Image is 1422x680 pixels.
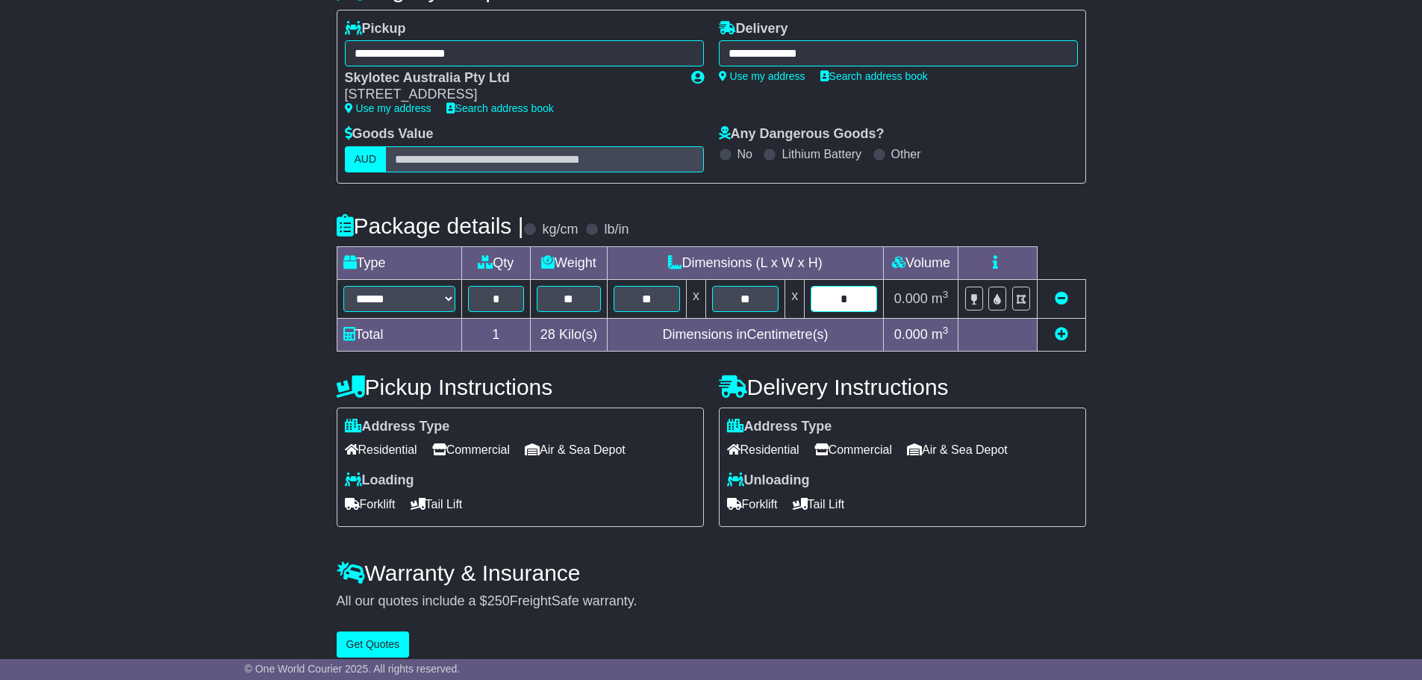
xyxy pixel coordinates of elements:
td: Kilo(s) [531,318,608,351]
span: Residential [727,438,799,461]
span: 250 [487,593,510,608]
sup: 3 [943,289,949,300]
span: 28 [540,327,555,342]
div: [STREET_ADDRESS] [345,87,676,103]
label: Delivery [719,21,788,37]
a: Search address book [446,102,554,114]
span: 0.000 [894,327,928,342]
label: Address Type [727,419,832,435]
a: Remove this item [1055,291,1068,306]
label: Unloading [727,472,810,489]
span: Commercial [432,438,510,461]
span: Commercial [814,438,892,461]
span: m [932,291,949,306]
td: Qty [461,246,531,279]
td: x [785,279,805,318]
span: 0.000 [894,291,928,306]
label: kg/cm [542,222,578,238]
button: Get Quotes [337,631,410,658]
label: AUD [345,146,387,172]
label: Pickup [345,21,406,37]
a: Search address book [820,70,928,82]
div: Skylotec Australia Pty Ltd [345,70,676,87]
sup: 3 [943,325,949,336]
label: Address Type [345,419,450,435]
span: Forklift [727,493,778,516]
span: Air & Sea Depot [525,438,626,461]
td: Dimensions in Centimetre(s) [607,318,884,351]
h4: Delivery Instructions [719,375,1086,399]
label: Lithium Battery [782,147,861,161]
label: lb/in [604,222,629,238]
label: No [737,147,752,161]
label: Any Dangerous Goods? [719,126,885,143]
h4: Warranty & Insurance [337,561,1086,585]
td: Dimensions (L x W x H) [607,246,884,279]
span: Residential [345,438,417,461]
td: Type [337,246,461,279]
a: Add new item [1055,327,1068,342]
span: Tail Lift [793,493,845,516]
a: Use my address [345,102,431,114]
span: © One World Courier 2025. All rights reserved. [245,663,461,675]
td: Volume [884,246,958,279]
span: Tail Lift [411,493,463,516]
label: Other [891,147,921,161]
a: Use my address [719,70,805,82]
td: Weight [531,246,608,279]
label: Loading [345,472,414,489]
label: Goods Value [345,126,434,143]
span: m [932,327,949,342]
span: Air & Sea Depot [907,438,1008,461]
td: 1 [461,318,531,351]
div: All our quotes include a $ FreightSafe warranty. [337,593,1086,610]
span: Forklift [345,493,396,516]
td: Total [337,318,461,351]
h4: Pickup Instructions [337,375,704,399]
h4: Package details | [337,213,524,238]
td: x [686,279,705,318]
